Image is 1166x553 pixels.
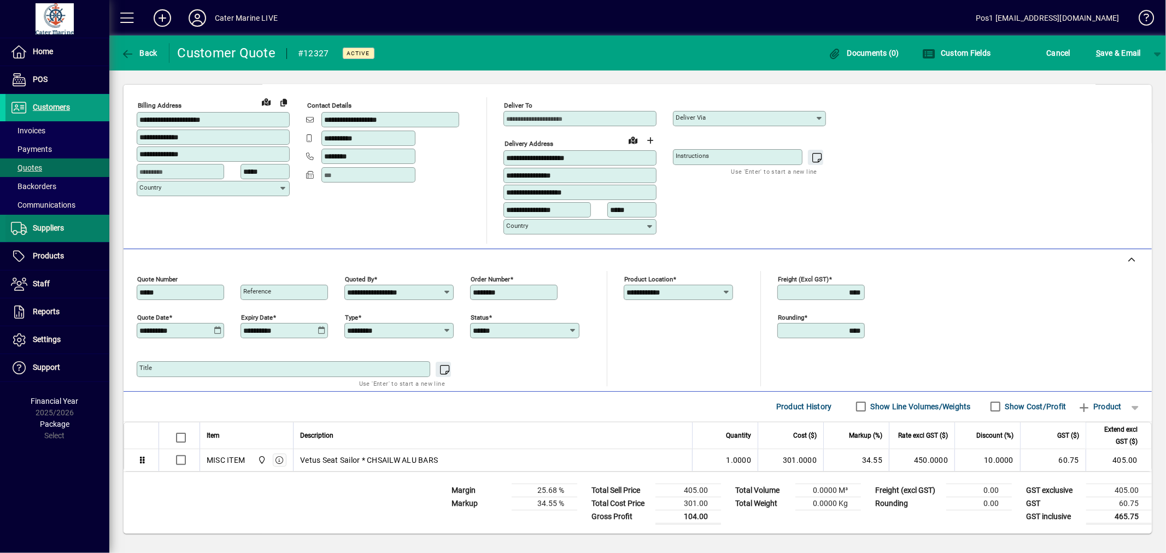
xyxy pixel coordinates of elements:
td: 301.00 [655,497,721,510]
div: Cater Marine LIVE [215,9,278,27]
button: Choose address [642,132,659,149]
td: Total Weight [730,497,795,510]
button: Save & Email [1091,43,1146,63]
span: Payments [11,145,52,154]
td: Total Volume [730,484,795,497]
mat-label: Deliver To [504,102,532,109]
mat-label: Country [506,222,528,230]
span: Products [33,251,64,260]
a: View on map [257,93,275,110]
mat-label: Country [139,184,161,191]
span: Quotes [11,163,42,172]
span: Custom Fields [922,49,991,57]
span: Product History [776,398,832,415]
td: 34.55 % [512,497,577,510]
mat-label: Expiry date [241,313,273,321]
span: Settings [33,335,61,344]
a: POS [5,66,109,93]
td: 405.00 [655,484,721,497]
span: Extend excl GST ($) [1093,423,1138,448]
span: Back [121,49,157,57]
td: GST exclusive [1021,484,1086,497]
td: 301.0000 [758,449,823,471]
span: Documents (0) [828,49,899,57]
td: Freight (excl GST) [870,484,946,497]
div: 450.0000 [896,455,948,466]
td: 10.0000 [954,449,1020,471]
td: 0.00 [946,484,1012,497]
span: Invoices [11,126,45,135]
span: GST ($) [1057,430,1079,442]
span: Cost ($) [793,430,817,442]
a: View on map [624,131,642,149]
mat-label: Title [139,364,152,372]
td: 25.68 % [512,484,577,497]
td: GST inclusive [1021,510,1086,523]
span: Support [33,363,60,372]
mat-label: Freight (excl GST) [778,275,829,283]
span: Backorders [11,182,56,191]
span: Item [207,430,220,442]
a: Products [5,243,109,270]
div: MISC ITEM [207,455,245,466]
mat-label: Reference [243,287,271,295]
td: 0.0000 Kg [795,497,861,510]
button: Product [1072,397,1127,416]
span: Suppliers [33,223,64,232]
span: Package [40,420,69,428]
button: Documents (0) [825,43,902,63]
mat-label: Order number [471,275,510,283]
span: Rate excl GST ($) [898,430,948,442]
a: Knowledge Base [1130,2,1152,38]
mat-label: Quoted by [345,275,374,283]
td: Margin [446,484,512,497]
button: Custom Fields [919,43,994,63]
span: Description [300,430,333,442]
span: Cancel [1047,44,1071,62]
mat-label: Quote date [137,313,169,321]
button: Add [145,8,180,28]
a: Suppliers [5,215,109,242]
td: GST [1021,497,1086,510]
mat-label: Quote number [137,275,178,283]
span: Product [1077,398,1122,415]
label: Show Cost/Profit [1003,401,1067,412]
td: 0.0000 M³ [795,484,861,497]
a: Settings [5,326,109,354]
span: Home [33,47,53,56]
mat-hint: Use 'Enter' to start a new line [359,377,445,390]
span: Discount (%) [976,430,1013,442]
td: Total Cost Price [586,497,655,510]
mat-label: Type [345,313,358,321]
td: 0.00 [946,497,1012,510]
a: Quotes [5,158,109,177]
td: 405.00 [1086,449,1151,471]
td: Total Sell Price [586,484,655,497]
button: Cancel [1044,43,1074,63]
mat-label: Deliver via [676,114,706,121]
button: Profile [180,8,215,28]
mat-label: Status [471,313,489,321]
div: Customer Quote [178,44,276,62]
span: Quantity [726,430,751,442]
a: Home [5,38,109,66]
td: 405.00 [1086,484,1152,497]
span: Staff [33,279,50,288]
td: 104.00 [655,510,721,523]
a: Support [5,354,109,381]
span: POS [33,75,48,84]
div: Pos1 [EMAIL_ADDRESS][DOMAIN_NAME] [976,9,1120,27]
mat-label: Instructions [676,152,709,160]
app-page-header-button: Back [109,43,169,63]
span: Customers [33,103,70,111]
span: S [1096,49,1100,57]
td: Rounding [870,497,946,510]
mat-hint: Use 'Enter' to start a new line [731,165,817,178]
button: Copy to Delivery address [275,93,292,111]
span: 1.0000 [726,455,752,466]
a: Payments [5,140,109,158]
span: ave & Email [1096,44,1141,62]
a: Reports [5,298,109,326]
span: Communications [11,201,75,209]
mat-label: Product location [624,275,673,283]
